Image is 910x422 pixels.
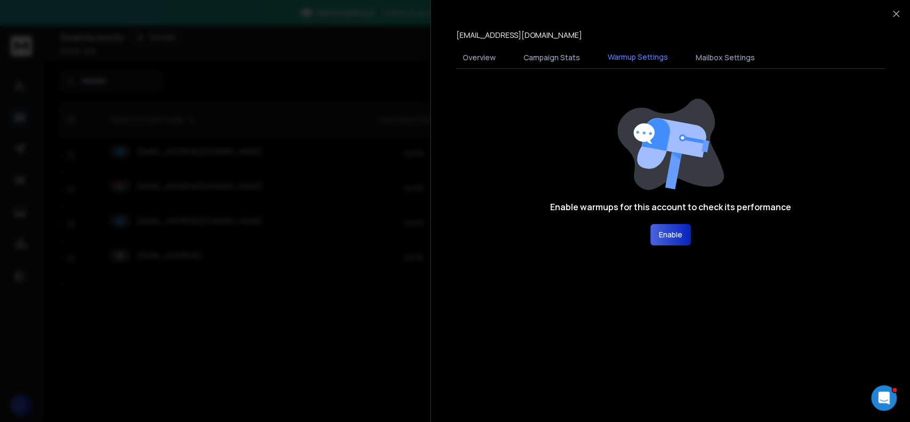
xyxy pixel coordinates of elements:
button: Mailbox Settings [689,46,761,69]
img: image [617,99,724,190]
h1: Enable warmups for this account to check its performance [550,201,791,213]
button: Overview [456,46,502,69]
iframe: Intercom live chat [871,385,897,411]
button: Enable [650,224,691,245]
button: Warmup Settings [601,45,674,70]
p: [EMAIL_ADDRESS][DOMAIN_NAME] [456,30,582,41]
button: Campaign Stats [517,46,586,69]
